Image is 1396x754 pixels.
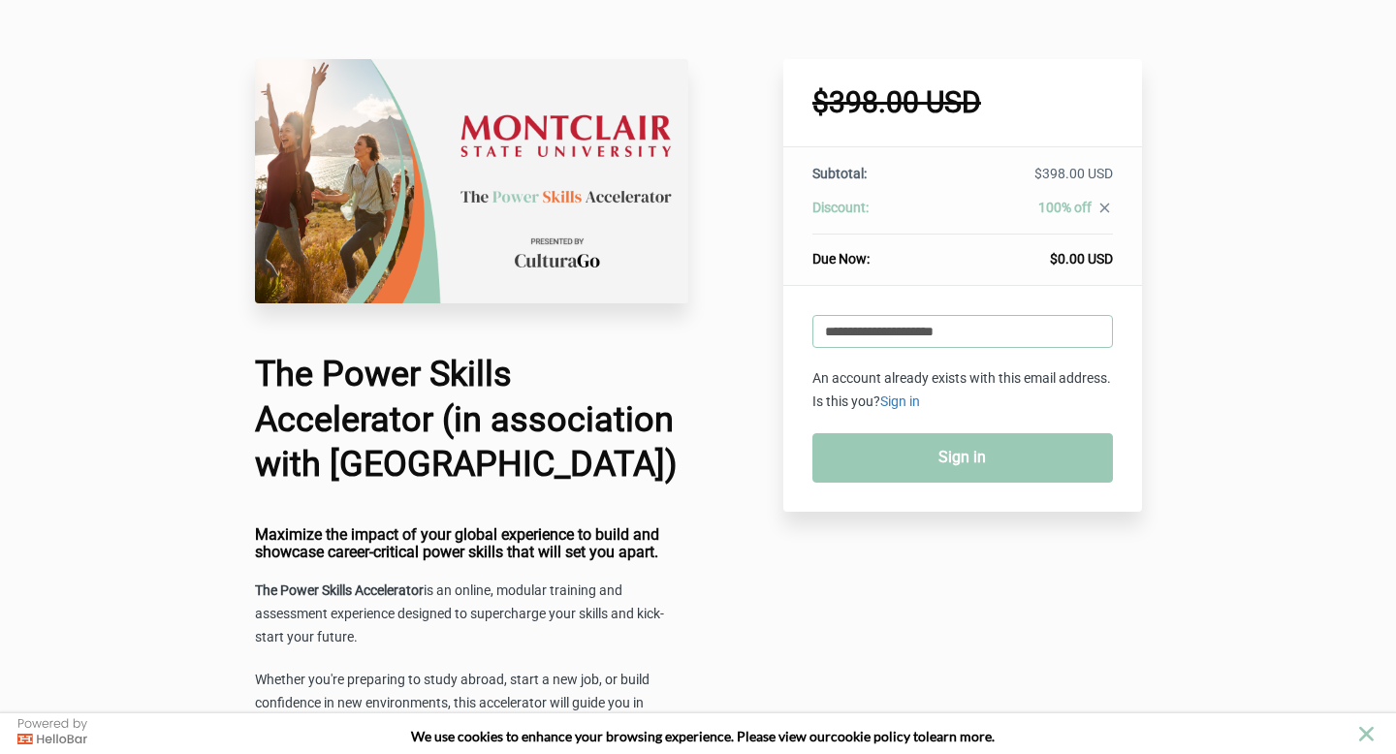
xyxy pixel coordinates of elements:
[812,166,867,181] span: Subtotal:
[255,582,424,598] strong: The Power Skills Accelerator
[812,88,1113,117] h1: $398.00 USD
[1038,200,1092,215] span: 100% off
[1092,200,1113,221] a: close
[812,235,938,269] th: Due Now:
[1050,251,1113,267] span: $0.00 USD
[831,728,910,744] a: cookie policy
[913,728,926,744] strong: to
[255,580,689,649] p: is an online, modular training and assessment experience designed to supercharge your skills and ...
[255,352,689,487] h1: The Power Skills Accelerator (in association with [GEOGRAPHIC_DATA])
[1096,200,1113,216] i: close
[812,367,1113,414] p: An account already exists with this email address. Is this you?
[411,728,831,744] span: We use cookies to enhance your browsing experience. Please view our
[938,164,1112,198] td: $398.00 USD
[255,526,689,560] h4: Maximize the impact of your global experience to build and showcase career-critical power skills ...
[926,728,995,744] span: learn more.
[255,59,689,303] img: 22c75da-26a4-67b4-fa6d-d7146dedb322_Montclair.png
[1354,722,1379,746] button: close
[812,433,1113,483] a: Sign in
[255,669,689,738] p: Whether you're preparing to study abroad, start a new job, or build confidence in new environment...
[880,393,920,409] a: Sign in
[812,198,938,235] th: Discount:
